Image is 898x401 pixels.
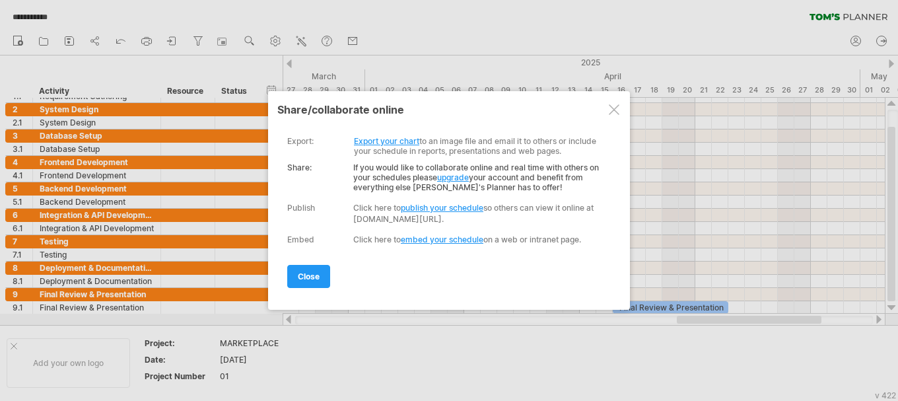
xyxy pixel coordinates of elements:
a: publish your schedule [401,203,483,213]
a: embed your schedule [401,235,483,244]
div: If you would like to collaborate online and real time with others on your schedules please your a... [287,156,605,192]
span: close [298,272,320,281]
div: share/collaborate online [277,103,621,116]
div: Embed [287,235,314,244]
a: close [287,265,330,288]
div: to an image file and email it to others or include your schedule in reports, presentations and we... [287,126,605,156]
a: Export your chart [354,136,419,146]
a: upgrade [437,172,469,182]
div: Click here to on a web or intranet page. [353,235,605,244]
div: Publish [287,203,315,213]
strong: Share: [287,163,312,172]
div: Click here to so others can view it online at [DOMAIN_NAME][URL]. [353,202,605,225]
div: export: [287,136,314,146]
